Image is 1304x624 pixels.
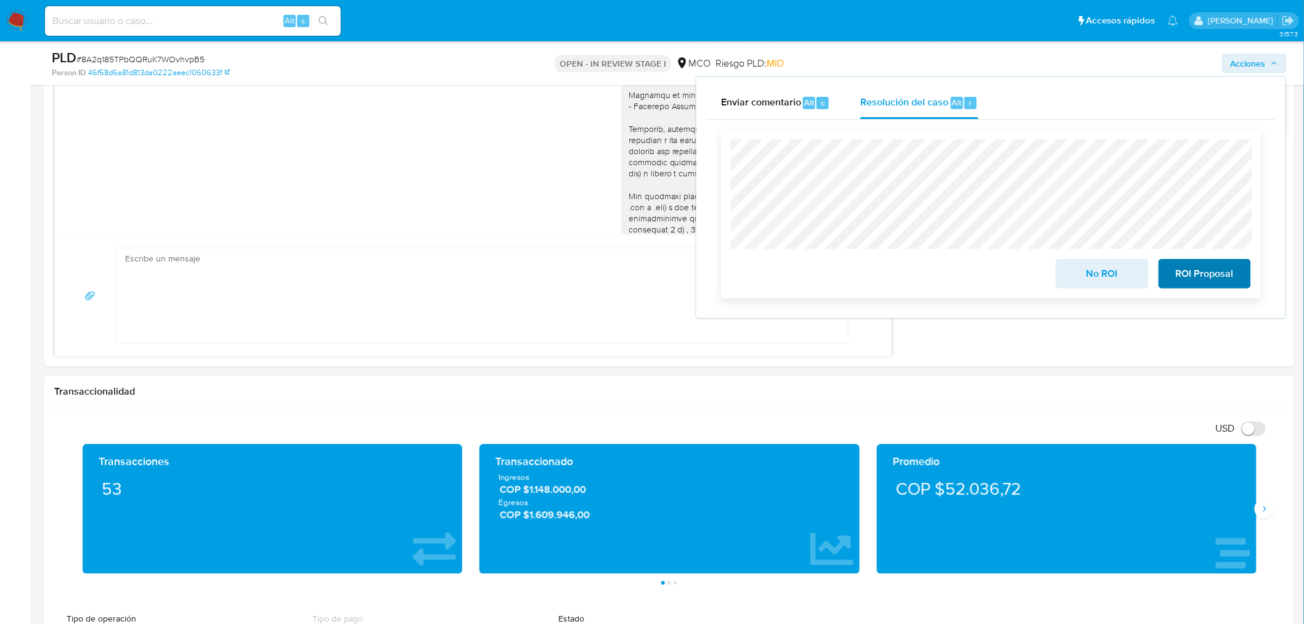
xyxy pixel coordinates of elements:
span: Acciones [1231,54,1266,73]
span: MID [767,56,784,70]
button: Acciones [1222,54,1287,73]
a: 46f58d6a81d813da0222aeec1060633f [88,67,230,78]
p: OPEN - IN REVIEW STAGE I [555,55,671,72]
span: c [821,97,825,109]
a: Notificaciones [1168,15,1178,26]
span: ROI Proposal [1175,260,1235,287]
span: No ROI [1072,260,1132,287]
span: 3.157.3 [1279,29,1298,39]
b: Person ID [52,67,86,78]
button: ROI Proposal [1159,259,1251,289]
span: s [301,15,305,27]
h1: Transaccionalidad [54,386,1284,398]
span: Alt [285,15,295,27]
span: Accesos rápidos [1086,14,1155,27]
span: Alt [952,97,962,109]
button: search-icon [311,12,336,30]
button: No ROI [1056,259,1148,289]
span: Alt [804,97,814,109]
span: r [969,97,972,109]
input: Buscar usuario o caso... [45,13,341,29]
div: MCO [676,57,711,70]
span: Enviar comentario [721,95,801,109]
p: felipe.cayon@mercadolibre.com [1208,15,1278,27]
b: PLD [52,47,76,67]
span: Riesgo PLD: [715,57,784,70]
a: Salir [1282,14,1295,27]
span: # 8A2q185TPbQQRuK7WOvhvpB5 [76,53,205,65]
span: Resolución del caso [860,95,948,109]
